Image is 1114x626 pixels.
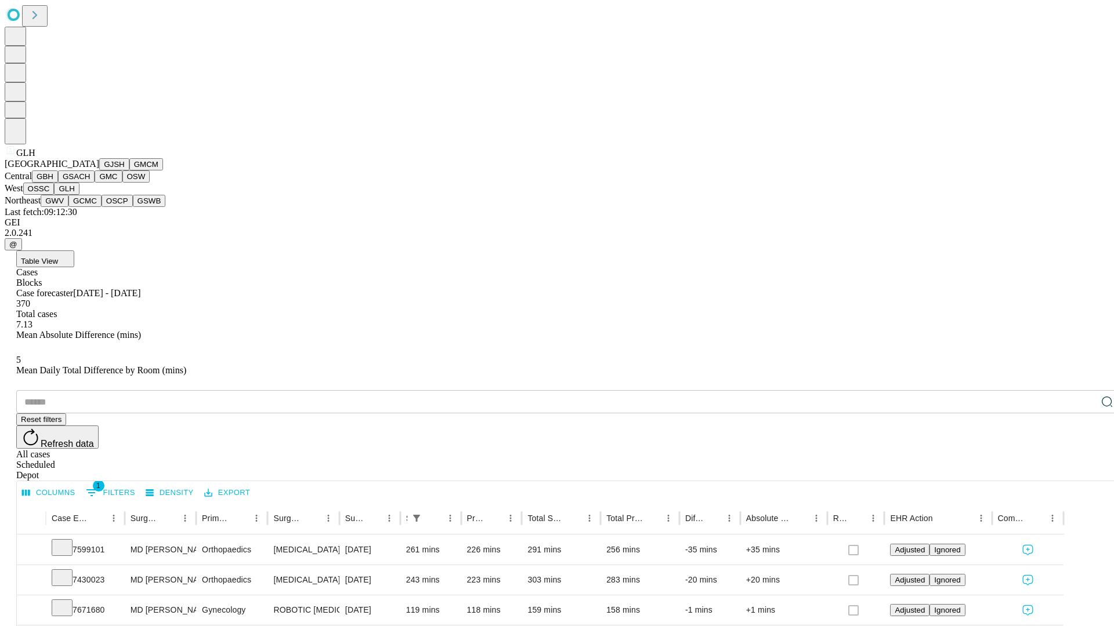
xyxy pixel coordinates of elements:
[23,570,40,591] button: Expand
[746,565,822,595] div: +20 mins
[895,545,925,554] span: Adjusted
[1044,510,1061,526] button: Menu
[345,595,395,625] div: [DATE]
[890,544,929,556] button: Adjusted
[565,510,581,526] button: Sort
[23,183,55,195] button: OSSC
[865,510,881,526] button: Menu
[16,309,57,319] span: Total cases
[426,510,442,526] button: Sort
[890,574,929,586] button: Adjusted
[93,480,104,492] span: 1
[143,484,197,502] button: Density
[442,510,458,526] button: Menu
[23,540,40,561] button: Expand
[41,439,94,449] span: Refresh data
[122,170,150,183] button: OSW
[5,228,1109,238] div: 2.0.241
[527,514,564,523] div: Total Scheduled Duration
[345,565,395,595] div: [DATE]
[304,510,320,526] button: Sort
[849,510,865,526] button: Sort
[934,576,960,584] span: Ignored
[52,535,119,565] div: 7599101
[408,510,425,526] button: Show filters
[895,606,925,614] span: Adjusted
[32,170,58,183] button: GBH
[95,170,122,183] button: GMC
[21,257,58,265] span: Table View
[381,510,397,526] button: Menu
[201,484,253,502] button: Export
[131,595,190,625] div: MD [PERSON_NAME]
[23,600,40,621] button: Expand
[929,544,965,556] button: Ignored
[527,595,595,625] div: 159 mins
[890,514,932,523] div: EHR Action
[248,510,265,526] button: Menu
[486,510,502,526] button: Sort
[527,535,595,565] div: 291 mins
[527,565,595,595] div: 303 mins
[808,510,824,526] button: Menu
[102,195,133,207] button: OSCP
[5,217,1109,228] div: GEI
[129,158,163,170] button: GMCM
[5,183,23,193] span: West
[16,148,35,158] span: GLH
[106,510,122,526] button: Menu
[721,510,737,526] button: Menu
[16,299,30,308] span: 370
[467,535,516,565] div: 226 mins
[606,535,674,565] div: 256 mins
[16,425,99,449] button: Refresh data
[273,595,333,625] div: ROBOTIC [MEDICAL_DATA] [MEDICAL_DATA] REMOVAL TUBES AND OVARIES FOR UTERUS 250GM OR LESS
[16,365,186,375] span: Mean Daily Total Difference by Room (mins)
[685,595,735,625] div: -1 mins
[973,510,989,526] button: Menu
[685,514,704,523] div: Difference
[16,330,141,340] span: Mean Absolute Difference (mins)
[467,595,516,625] div: 118 mins
[644,510,660,526] button: Sort
[273,514,302,523] div: Surgery Name
[131,535,190,565] div: MD [PERSON_NAME] [PERSON_NAME]
[685,565,735,595] div: -20 mins
[406,565,455,595] div: 243 mins
[606,514,643,523] div: Total Predicted Duration
[52,514,88,523] div: Case Epic Id
[934,545,960,554] span: Ignored
[89,510,106,526] button: Sort
[581,510,598,526] button: Menu
[5,207,77,217] span: Last fetch: 09:12:30
[833,514,848,523] div: Resolved in EHR
[16,413,66,425] button: Reset filters
[21,415,62,424] span: Reset filters
[895,576,925,584] span: Adjusted
[502,510,519,526] button: Menu
[52,595,119,625] div: 7671680
[467,565,516,595] div: 223 mins
[406,514,407,523] div: Scheduled In Room Duration
[406,595,455,625] div: 119 mins
[161,510,177,526] button: Sort
[998,514,1027,523] div: Comments
[16,355,21,365] span: 5
[345,535,395,565] div: [DATE]
[746,595,822,625] div: +1 mins
[41,195,68,207] button: GWV
[177,510,193,526] button: Menu
[83,483,138,502] button: Show filters
[99,158,129,170] button: GJSH
[5,159,99,169] span: [GEOGRAPHIC_DATA]
[705,510,721,526] button: Sort
[929,604,965,616] button: Ignored
[16,319,32,329] span: 7.13
[202,565,262,595] div: Orthopaedics
[16,288,73,298] span: Case forecaster
[685,535,735,565] div: -35 mins
[16,250,74,267] button: Table View
[202,514,231,523] div: Primary Service
[232,510,248,526] button: Sort
[934,510,950,526] button: Sort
